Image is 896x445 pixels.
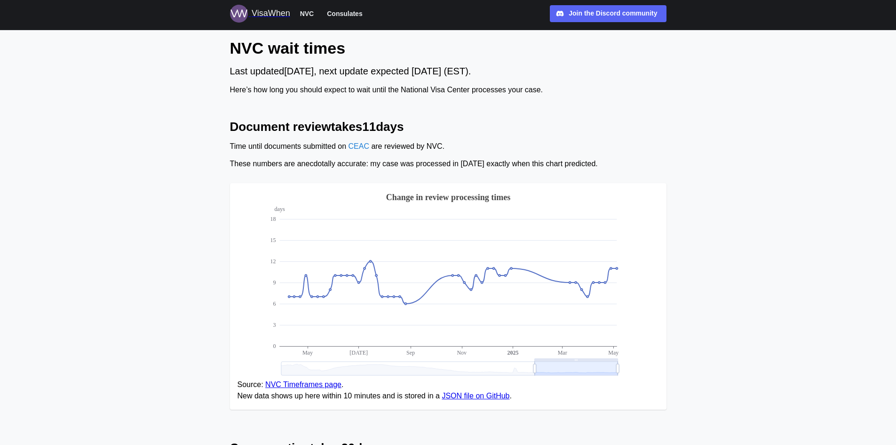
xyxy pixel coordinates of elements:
[442,392,509,400] a: JSON file on GitHub
[265,380,341,388] a: NVC Timeframes page
[327,8,362,19] span: Consulates
[230,64,666,79] div: Last updated [DATE] , next update expected [DATE] (EST).
[386,193,510,202] text: Change in review processing times
[270,216,276,222] text: 18
[569,8,657,19] div: Join the Discord community
[296,8,318,20] button: NVC
[270,237,276,243] text: 15
[238,379,659,403] figcaption: Source: . New data shows up here within 10 minutes and is stored in a .
[274,206,285,212] text: days
[252,7,290,20] div: VisaWhen
[608,349,618,356] text: May
[507,349,518,356] text: 2025
[302,349,312,356] text: May
[230,158,666,170] div: These numbers are anecdotally accurate: my case was processed in [DATE] exactly when this chart p...
[550,5,666,22] a: Join the Discord community
[300,8,314,19] span: NVC
[557,349,567,356] text: Mar
[273,322,276,328] text: 3
[273,343,276,349] text: 0
[230,119,666,135] h2: Document review takes 11 days
[348,142,369,150] a: CEAC
[230,84,666,96] div: Here’s how long you should expect to wait until the National Visa Center processes your case.
[270,258,276,265] text: 12
[273,300,276,307] text: 6
[323,8,366,20] button: Consulates
[406,349,415,356] text: Sep
[230,38,666,58] h1: NVC wait times
[349,349,368,356] text: [DATE]
[273,279,276,286] text: 9
[230,141,666,153] div: Time until documents submitted on are reviewed by NVC.
[230,5,248,23] img: Logo for VisaWhen
[230,5,290,23] a: Logo for VisaWhen VisaWhen
[457,349,467,356] text: Nov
